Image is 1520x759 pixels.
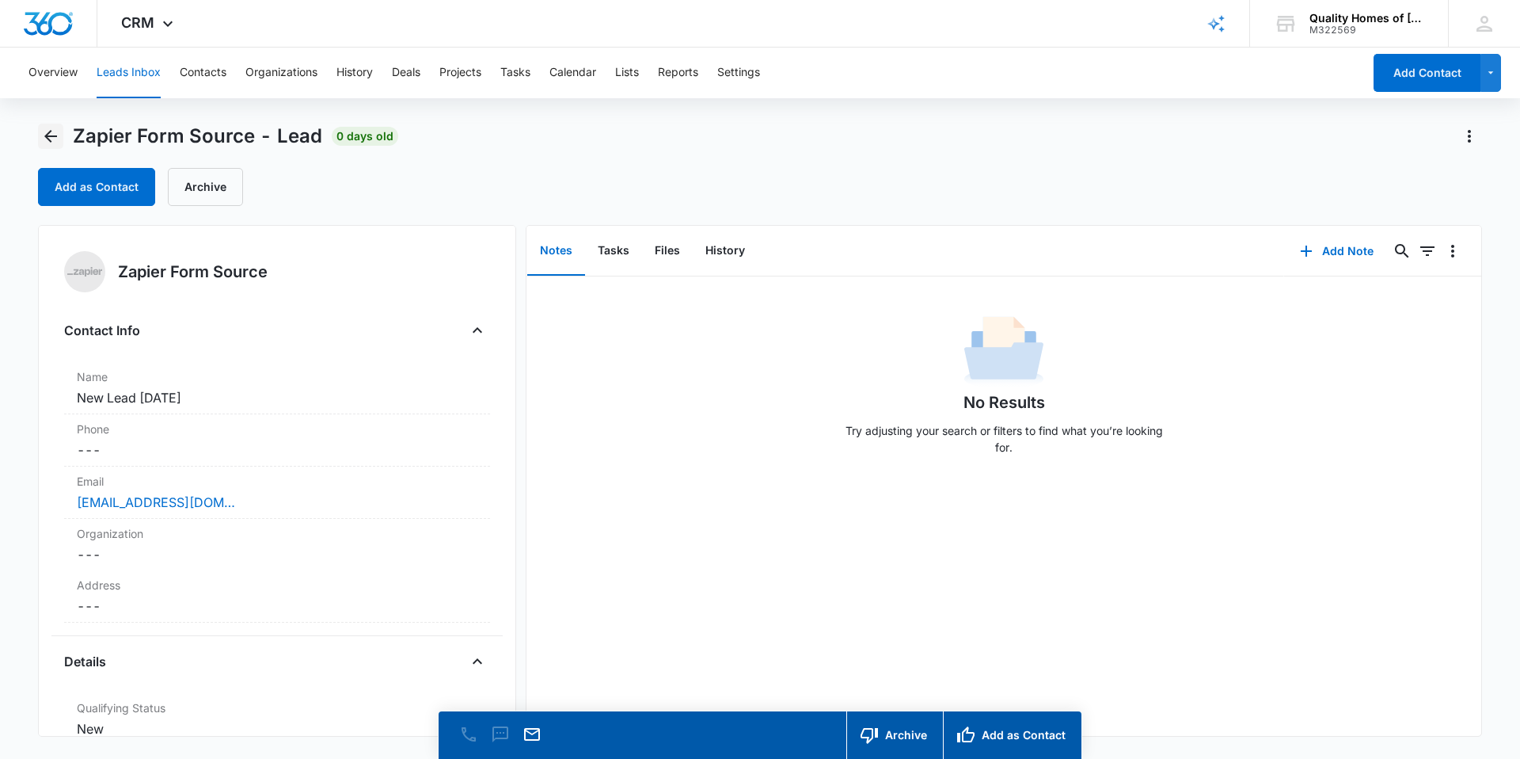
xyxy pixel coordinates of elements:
[1440,238,1465,264] button: Overflow Menu
[392,48,420,98] button: Deals
[77,719,477,738] dd: New
[1309,25,1425,36] div: account id
[615,48,639,98] button: Lists
[521,723,543,746] button: Email
[465,318,490,343] button: Close
[838,422,1170,456] p: Try adjusting your search or filters to find what you’re looking for.
[77,473,477,490] label: Email
[585,227,642,276] button: Tasks
[64,467,490,519] div: Email[EMAIL_ADDRESS][DOMAIN_NAME]
[549,48,596,98] button: Calendar
[77,577,477,593] label: Address
[1415,238,1440,264] button: Filters
[64,362,490,414] div: NameNew Lead [DATE]
[77,493,235,512] a: [EMAIL_ADDRESS][DOMAIN_NAME]
[943,711,1081,759] button: Add as Contact
[73,124,322,148] span: Zapier Form Source - Lead
[64,652,106,671] h4: Details
[64,693,490,746] div: Qualifying StatusNew
[245,48,317,98] button: Organizations
[1389,238,1415,264] button: Search...
[964,311,1043,391] img: No Data
[336,48,373,98] button: History
[64,321,140,340] h4: Contact Info
[77,368,477,385] label: Name
[168,168,243,206] button: Archive
[64,519,490,570] div: Organization---
[527,227,585,276] button: Notes
[693,227,758,276] button: History
[77,421,477,437] label: Phone
[439,48,481,98] button: Projects
[121,14,154,31] span: CRM
[97,48,161,98] button: Leads Inbox
[465,649,490,674] button: Close
[64,414,490,467] div: Phone---
[500,48,530,98] button: Tasks
[77,545,477,564] dd: ---
[963,391,1045,414] h1: No Results
[658,48,698,98] button: Reports
[38,124,63,149] button: Back
[38,168,155,206] button: Add as Contact
[28,48,78,98] button: Overview
[77,388,477,407] dd: New Lead [DATE]
[77,597,477,616] dd: ---
[64,570,490,623] div: Address---
[1309,12,1425,25] div: account name
[1284,232,1389,270] button: Add Note
[180,48,226,98] button: Contacts
[332,127,398,146] span: 0 days old
[77,700,477,716] label: Qualifying Status
[1457,124,1482,149] button: Actions
[717,48,760,98] button: Settings
[521,733,543,746] a: Email
[642,227,693,276] button: Files
[846,711,943,759] button: Archive
[1374,54,1480,92] button: Add Contact
[118,260,268,284] h5: Zapier Form Source
[77,441,477,460] dd: ---
[77,525,477,542] label: Organization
